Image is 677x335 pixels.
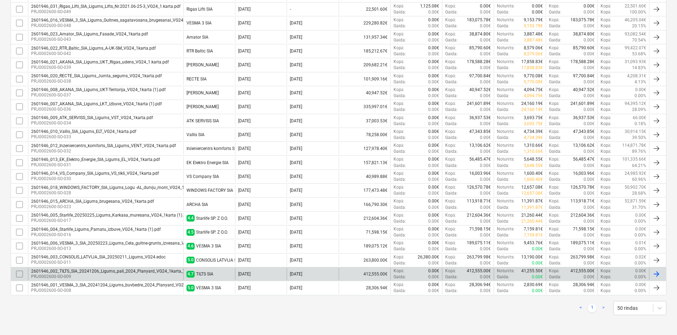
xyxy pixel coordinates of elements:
p: 0.00€ [428,156,439,162]
p: Kopā : [445,143,456,149]
p: 0.00€ [480,121,491,127]
p: PRJ0002600-SO-036 [31,106,162,112]
div: 185,212.67€ [339,45,390,57]
p: Noturēts : [497,31,514,37]
div: [DATE] [290,146,302,151]
p: 99,422.07€ [625,45,646,51]
p: 97,700.84€ [469,73,491,79]
p: 53.68% [632,51,646,57]
p: 0.00€ [635,87,646,93]
div: [DATE] [290,77,302,82]
div: 189,075.12€ [339,240,390,252]
p: Kopā : [445,115,456,121]
p: Kopā : [394,115,404,121]
p: 0.00€ [480,107,491,113]
div: VĒSMA 3 SIA [187,21,212,26]
p: Kopā : [601,73,611,79]
p: Kopā : [394,156,404,162]
p: Gaida : [445,135,458,141]
p: 9,153.79€ [524,23,543,29]
p: 47,343.85€ [573,129,595,135]
p: 178,588.28€ [467,59,491,65]
p: 4,208.31€ [627,73,646,79]
p: 0.00€ [428,65,439,71]
p: 0.00€ [428,79,439,85]
p: Gaida : [549,51,561,57]
p: Noturēts : [497,59,514,65]
p: 4,734.39€ [524,129,543,135]
div: 412,555.00€ [339,268,390,280]
p: 38,874.80€ [573,31,595,37]
p: Gaida : [497,121,509,127]
div: 28,306.94€ [339,282,390,294]
p: 36,937.53€ [469,115,491,121]
p: 8,579.06€ [524,51,543,57]
div: [DATE] [238,118,251,123]
p: Kopā : [549,101,560,107]
p: 0.00€ [428,17,439,23]
p: 0.00€ [584,121,595,127]
p: 0.00€ [428,31,439,37]
p: 0.00€ [584,135,595,141]
p: Gaida : [549,121,561,127]
p: Kopā : [394,129,404,135]
p: Kopā : [394,73,404,79]
p: 0.00€ [428,23,439,29]
p: 100.00% [630,9,646,15]
p: Kopā : [601,23,611,29]
p: Gaida : [394,37,406,43]
p: Kopā : [394,59,404,65]
p: 39.50% [632,135,646,141]
div: [DATE] [290,21,302,26]
p: Gaida : [394,93,406,99]
p: Kopā : [601,3,611,9]
div: - [290,7,291,12]
div: 157,821.13€ [339,156,390,168]
p: PRJ0002600-SO-033 [31,134,136,140]
div: [DATE] [290,49,302,54]
p: 9,770.08€ [524,79,543,85]
div: 2601946_020_RECTE_SIA_Ligums_Jumta_segums_VG24_1karta.pdf [31,73,162,78]
p: 0.00€ [428,51,439,57]
p: PRJ0002600-SO-042 [31,51,156,57]
p: 38,874.80€ [469,31,491,37]
p: 1,310.66€ [524,149,543,155]
p: Kopā : [549,87,560,93]
div: [DATE] [238,62,251,67]
p: 0.00€ [480,3,491,9]
p: Kopā : [445,3,456,9]
p: PRJ0002600-SO-034 [31,120,153,126]
p: PRJ0002600-SO-049 [31,9,180,15]
div: Amator SIA [187,35,208,40]
div: [DATE] [290,62,302,67]
p: PRJ0002600-SO-043 [31,37,148,43]
div: 2601946_022_RTR_Baltic_SIA_Ligums_A-UK-SM_VG24_1karta.pdf [31,46,156,51]
p: 0.00€ [428,115,439,121]
p: Gaida : [549,65,561,71]
div: 101,909.16€ [339,73,390,85]
p: 0.00€ [584,9,595,15]
p: 66.00€ [633,115,646,121]
p: 241,601.89€ [467,101,491,107]
p: Kopā : [601,149,611,155]
p: Kopā : [445,59,456,65]
p: 0.00€ [480,93,491,99]
p: Kopā : [601,45,611,51]
p: 0.00€ [584,3,595,9]
div: [DATE] [238,146,251,151]
div: AKANA SIA [187,62,219,67]
p: Gaida : [445,51,458,57]
p: Kopā : [549,59,560,65]
div: 2601946_012_Inzeniercentrs_komforts_SIA_Ligums_VENT_VG24_1karta.pdf [31,143,176,148]
div: 2601946_008_AKANA_SIA_Ligums_UKT-Teritorija_VG24_1karta (1).pdf [31,87,166,92]
p: 0.00€ [428,107,439,113]
p: 13,106.62€ [573,143,595,149]
p: Gaida : [445,121,458,127]
p: 0.00€ [428,121,439,127]
p: Kopā : [601,79,611,85]
p: Kopā : [601,121,611,127]
p: 3,693.75€ [524,121,543,127]
p: Gaida : [549,79,561,85]
p: Kopā : [601,101,611,107]
p: 183,075.78€ [570,17,595,23]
